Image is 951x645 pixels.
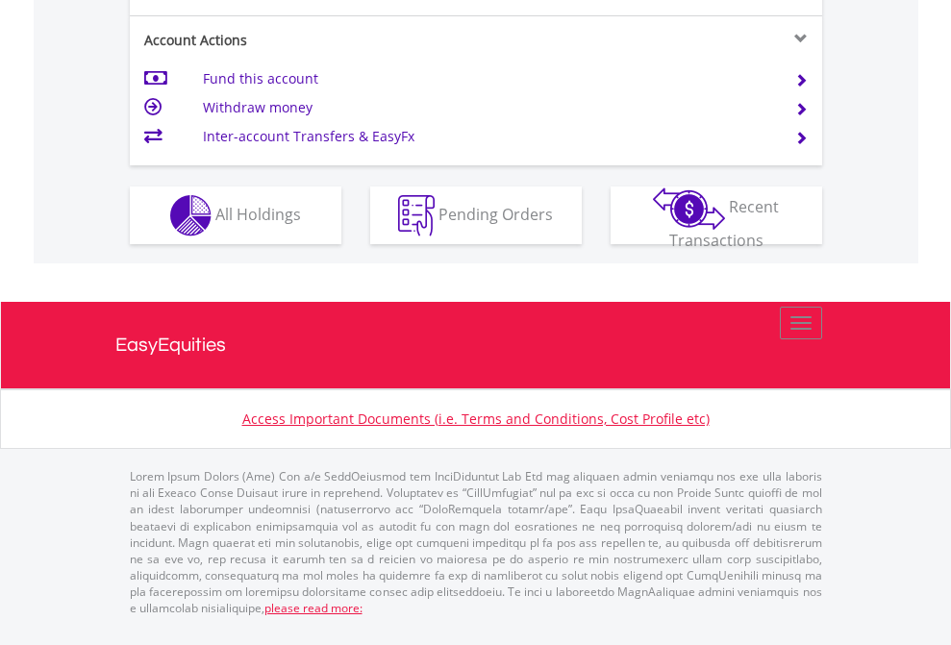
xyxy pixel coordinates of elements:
[203,122,771,151] td: Inter-account Transfers & EasyFx
[130,31,476,50] div: Account Actions
[264,600,363,616] a: please read more:
[398,195,435,236] img: pending_instructions-wht.png
[215,203,301,224] span: All Holdings
[370,186,582,244] button: Pending Orders
[653,187,725,230] img: transactions-zar-wht.png
[438,203,553,224] span: Pending Orders
[115,302,837,388] a: EasyEquities
[170,195,212,236] img: holdings-wht.png
[203,93,771,122] td: Withdraw money
[611,186,822,244] button: Recent Transactions
[130,186,341,244] button: All Holdings
[130,468,822,616] p: Lorem Ipsum Dolors (Ame) Con a/e SeddOeiusmod tem InciDiduntut Lab Etd mag aliquaen admin veniamq...
[203,64,771,93] td: Fund this account
[242,409,710,428] a: Access Important Documents (i.e. Terms and Conditions, Cost Profile etc)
